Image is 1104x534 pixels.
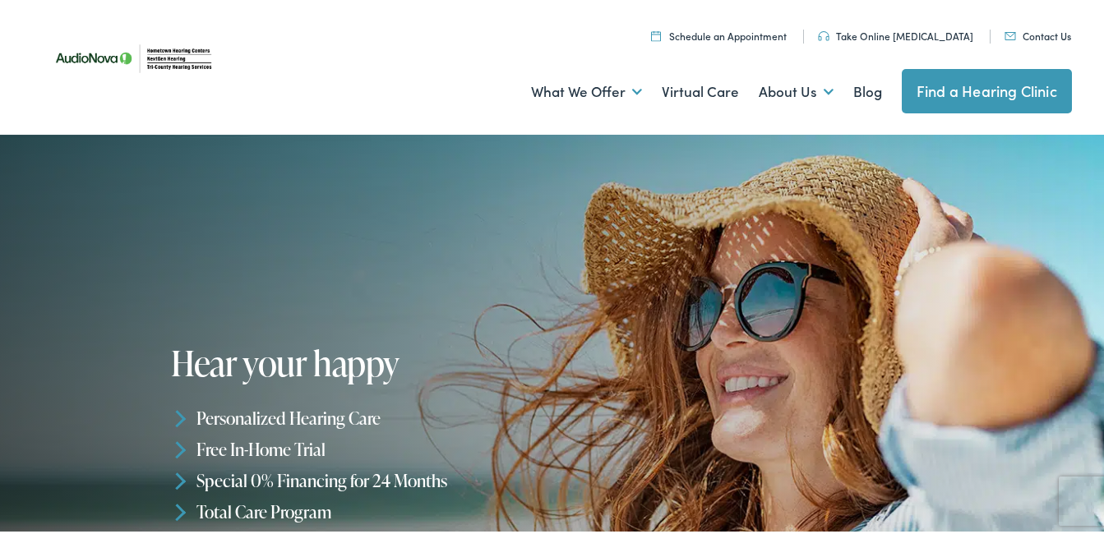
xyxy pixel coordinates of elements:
[818,25,973,39] a: Take Online [MEDICAL_DATA]
[818,28,829,38] img: utility icon
[171,462,557,493] li: Special 0% Financing for 24 Months
[171,430,557,462] li: Free In-Home Trial
[902,66,1072,110] a: Find a Hearing Clinic
[171,493,557,524] li: Total Care Program
[171,399,557,430] li: Personalized Hearing Care
[651,27,661,38] img: utility icon
[171,341,557,379] h1: Hear your happy
[662,58,739,119] a: Virtual Care
[759,58,834,119] a: About Us
[651,25,787,39] a: Schedule an Appointment
[853,58,882,119] a: Blog
[1005,25,1071,39] a: Contact Us
[531,58,642,119] a: What We Offer
[1005,29,1016,37] img: utility icon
